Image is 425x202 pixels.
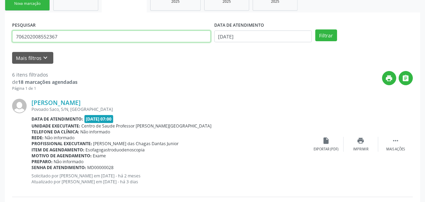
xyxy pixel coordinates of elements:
[10,1,45,6] div: Nova marcação
[93,141,179,147] span: [PERSON_NAME] das Chagas Dantas Junior
[314,147,339,152] div: Exportar (PDF)
[382,71,396,85] button: print
[386,74,393,82] i: print
[31,106,309,112] div: Povoado Saco, S/N, [GEOGRAPHIC_DATA]
[31,116,83,122] b: Data de atendimento:
[31,141,92,147] b: Profissional executante:
[315,29,337,41] button: Filtrar
[12,99,27,113] img: img
[45,135,75,141] span: Não informado
[402,74,410,82] i: 
[81,129,110,135] span: Não informado
[399,71,413,85] button: 
[353,147,369,152] div: Imprimir
[84,115,114,123] span: [DATE] 07:00
[86,147,145,153] span: Esofagogastroduodenoscopia
[214,30,312,42] input: Selecione um intervalo
[31,147,84,153] b: Item de agendamento:
[54,159,84,165] span: Não informado
[12,52,53,64] button: Mais filtroskeyboard_arrow_down
[31,159,53,165] b: Preparo:
[12,71,78,78] div: 6 itens filtrados
[31,129,79,135] b: Telefone da clínica:
[31,99,81,106] a: [PERSON_NAME]
[357,137,365,144] i: print
[82,123,212,129] span: Centro de Saude Professor [PERSON_NAME][GEOGRAPHIC_DATA]
[18,79,78,85] strong: 18 marcações agendadas
[12,20,36,30] label: PESQUISAR
[323,137,330,144] i: insert_drive_file
[88,165,114,170] span: MD00000028
[31,165,86,170] b: Senha de atendimento:
[214,20,264,30] label: DATA DE ATENDIMENTO
[31,173,309,185] p: Solicitado por [PERSON_NAME] em [DATE] - há 2 meses Atualizado por [PERSON_NAME] em [DATE] - há 3...
[12,78,78,86] div: de
[31,153,92,159] b: Motivo de agendamento:
[386,147,405,152] div: Mais ações
[93,153,106,159] span: Exame
[12,86,78,91] div: Página 1 de 1
[392,137,399,144] i: 
[31,123,80,129] b: Unidade executante:
[42,54,49,62] i: keyboard_arrow_down
[31,135,44,141] b: Rede:
[12,30,211,42] input: Nome, CNS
